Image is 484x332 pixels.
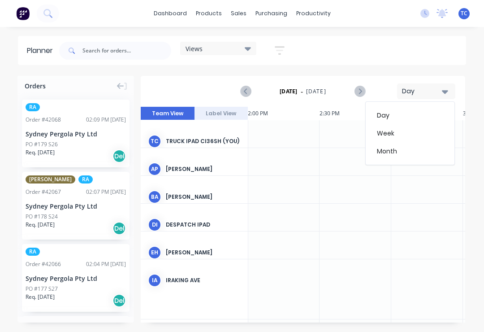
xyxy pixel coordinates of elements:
[166,193,241,201] div: [PERSON_NAME]
[166,165,241,173] div: [PERSON_NAME]
[301,86,303,97] span: -
[26,248,40,256] span: RA
[86,188,126,196] div: 02:07 PM [DATE]
[82,42,171,60] input: Search for orders...
[166,276,241,284] div: Iraking Ave
[166,249,241,257] div: [PERSON_NAME]
[366,142,454,160] div: Month
[226,7,251,20] div: sales
[26,116,61,124] div: Order # 42068
[191,7,226,20] div: products
[26,103,40,111] span: RA
[16,7,30,20] img: Factory
[86,260,126,268] div: 02:04 PM [DATE]
[166,221,241,229] div: Despatch Ipad
[26,221,55,229] span: Req. [DATE]
[26,188,61,196] div: Order # 42067
[148,274,161,287] div: IA
[251,7,292,20] div: purchasing
[397,83,455,99] button: Day
[402,87,443,96] div: Day
[148,162,161,176] div: AP
[461,9,467,17] span: TC
[148,246,161,259] div: EH
[26,175,75,183] span: [PERSON_NAME]
[148,135,161,148] div: TC
[26,293,55,301] span: Req. [DATE]
[320,107,391,120] div: 2:30 PM
[26,260,61,268] div: Order # 42066
[141,107,194,120] button: Team View
[112,149,126,163] div: Del
[27,45,57,56] div: Planner
[186,44,203,53] span: Views
[194,107,248,120] button: Label View
[26,213,58,221] div: PO #178 S24
[26,129,126,139] div: Sydney Pergola Pty Ltd
[78,175,93,183] span: RA
[354,86,365,97] button: Next page
[149,7,191,20] a: dashboard
[26,285,58,293] div: PO #177 S27
[26,140,58,149] div: PO #179 S26
[292,7,335,20] div: productivity
[112,222,126,235] div: Del
[366,106,454,124] div: Day
[112,294,126,307] div: Del
[25,81,46,91] span: Orders
[148,218,161,232] div: DI
[26,149,55,157] span: Req. [DATE]
[86,116,126,124] div: 02:09 PM [DATE]
[241,86,251,97] button: Previous page
[280,87,298,96] strong: [DATE]
[366,124,454,142] div: Week
[26,201,126,211] div: Sydney Pergola Pty Ltd
[248,107,320,120] div: 2:00 PM
[306,87,326,96] span: [DATE]
[166,137,241,145] div: Truck Ipad CI36SH (You)
[148,190,161,204] div: BA
[26,274,126,283] div: Sydney Pergola Pty Ltd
